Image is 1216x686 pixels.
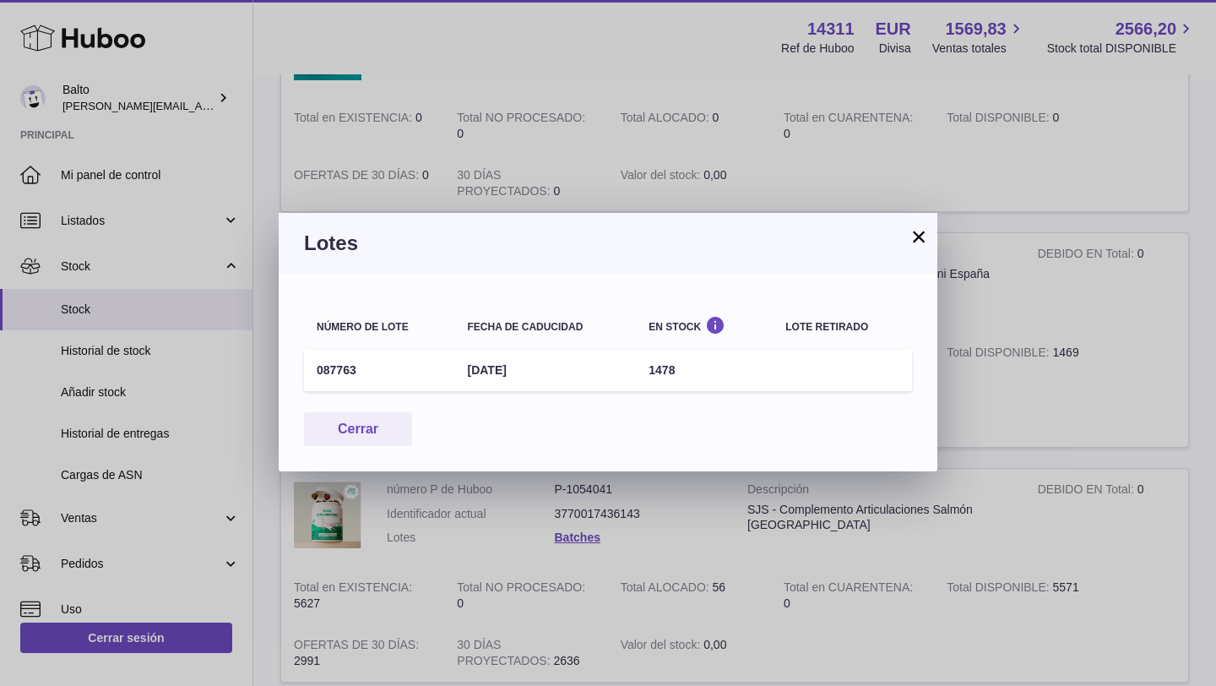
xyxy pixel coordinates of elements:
[304,230,912,257] h3: Lotes
[649,316,760,332] div: En stock
[304,350,454,391] td: 087763
[317,322,442,333] div: Número de lote
[909,226,929,247] button: ×
[304,412,412,447] button: Cerrar
[785,322,899,333] div: Lote retirado
[636,350,773,391] td: 1478
[467,322,623,333] div: Fecha de caducidad
[454,350,636,391] td: [DATE]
